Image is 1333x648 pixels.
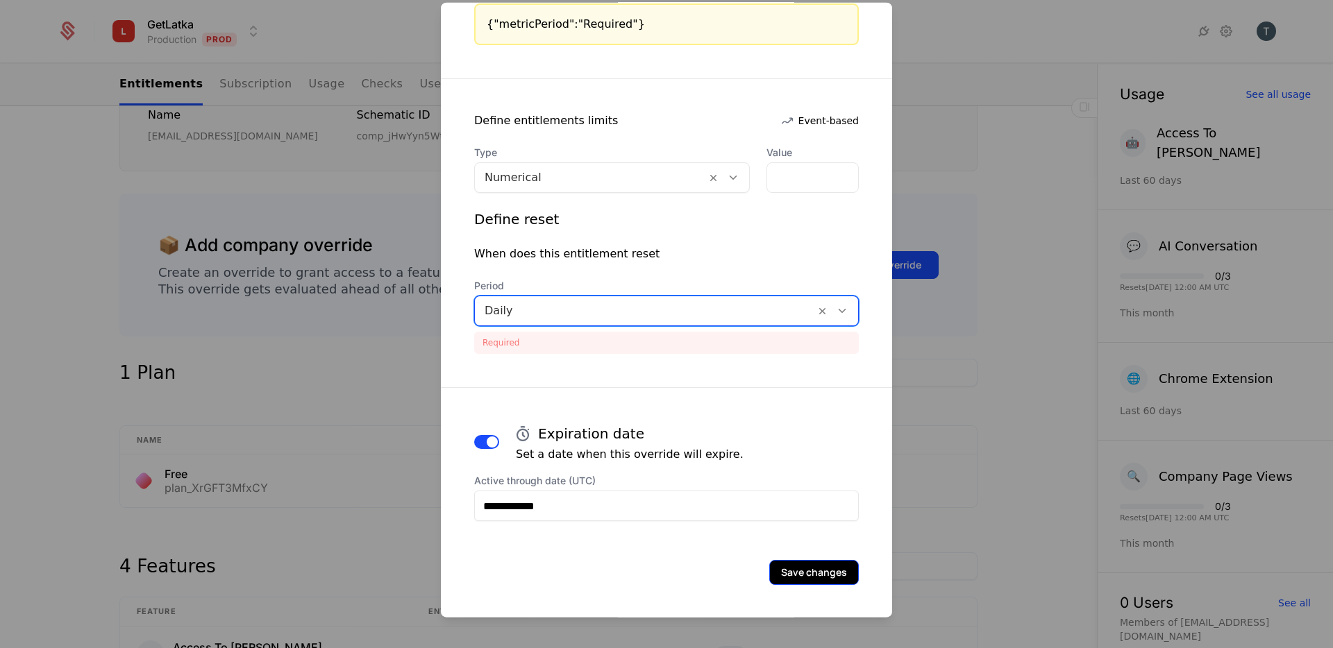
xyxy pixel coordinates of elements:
div: Define reset [474,210,559,229]
span: Event-based [798,114,859,128]
h4: Expiration date [538,424,644,443]
button: Save changes [769,560,859,585]
span: Type [474,146,750,160]
span: Period [474,279,859,293]
div: When does this entitlement reset [474,246,660,262]
label: Active through date (UTC) [474,474,859,488]
div: Define entitlements limits [474,112,618,129]
label: Value [766,146,859,160]
p: Set a date when this override will expire. [516,446,744,463]
div: Required [474,332,859,354]
div: {"metricPeriod":"Required"} [487,16,846,33]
